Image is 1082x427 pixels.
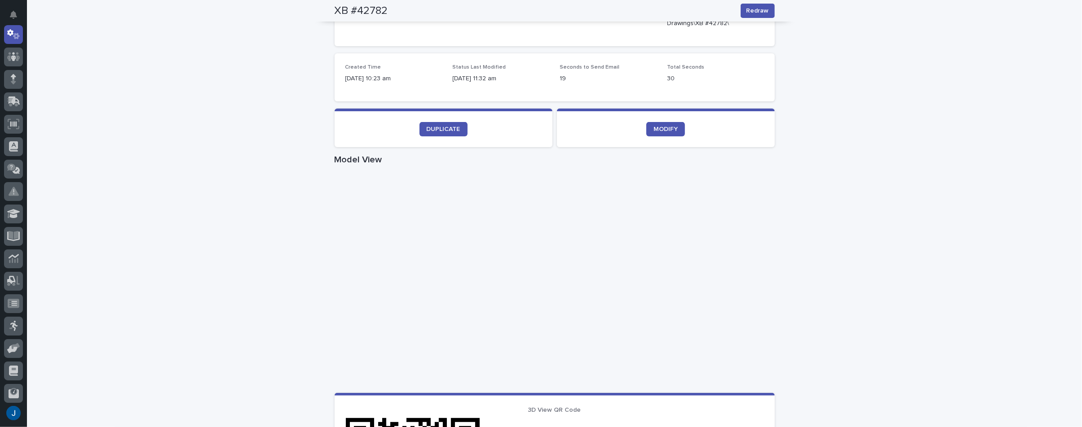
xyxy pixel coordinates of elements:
[560,65,620,70] span: Seconds to Send Email
[646,122,685,136] a: MODIFY
[335,4,388,17] h2: XB #42782
[560,74,657,83] p: 19
[528,407,581,413] span: 3D View QR Code
[420,122,468,136] a: DUPLICATE
[453,74,549,83] p: [DATE] 11:32 am
[345,74,442,83] p: [DATE] 10:23 am
[11,11,23,25] div: Notifications
[427,126,460,132] span: DUPLICATE
[4,5,23,24] button: Notifications
[4,404,23,423] button: users-avatar
[335,169,775,393] iframe: Model View
[345,65,381,70] span: Created Time
[746,6,769,15] span: Redraw
[654,126,678,132] span: MODIFY
[667,65,705,70] span: Total Seconds
[335,154,775,165] h1: Model View
[667,74,764,83] p: 30
[453,65,506,70] span: Status Last Modified
[741,4,775,18] button: Redraw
